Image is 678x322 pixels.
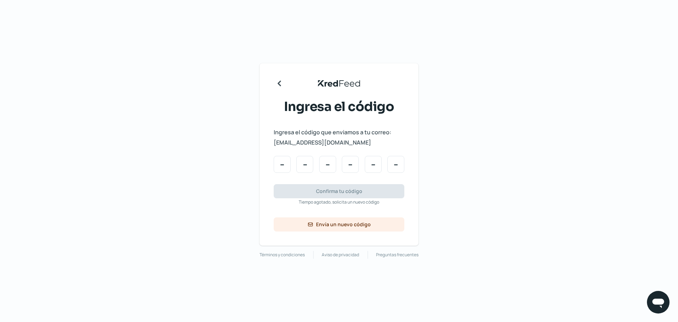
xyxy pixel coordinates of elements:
[274,78,285,89] svg: Regresar
[322,251,359,259] a: Aviso de privacidad
[387,156,404,173] input: Code input
[274,217,404,232] button: Envía un nuevo código
[274,184,404,198] button: Confirma tu código
[284,98,394,116] span: Ingresa el código
[319,156,336,173] input: Code input
[316,222,371,227] span: Envía un nuevo código
[342,156,359,173] input: Code input
[274,137,371,148] span: [EMAIL_ADDRESS][DOMAIN_NAME]
[299,198,379,206] span: Tiempo agotado, solicita un nuevo código
[376,251,418,259] a: Preguntas frecuentes
[274,127,391,137] span: Ingresa el código que enviamos a tu correo:
[365,156,382,173] input: Code input
[260,251,305,259] a: Términos y condiciones
[296,156,313,173] input: Code input
[651,295,665,309] img: chatIcon
[316,189,362,194] span: Confirma tu código
[274,156,291,173] input: Code input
